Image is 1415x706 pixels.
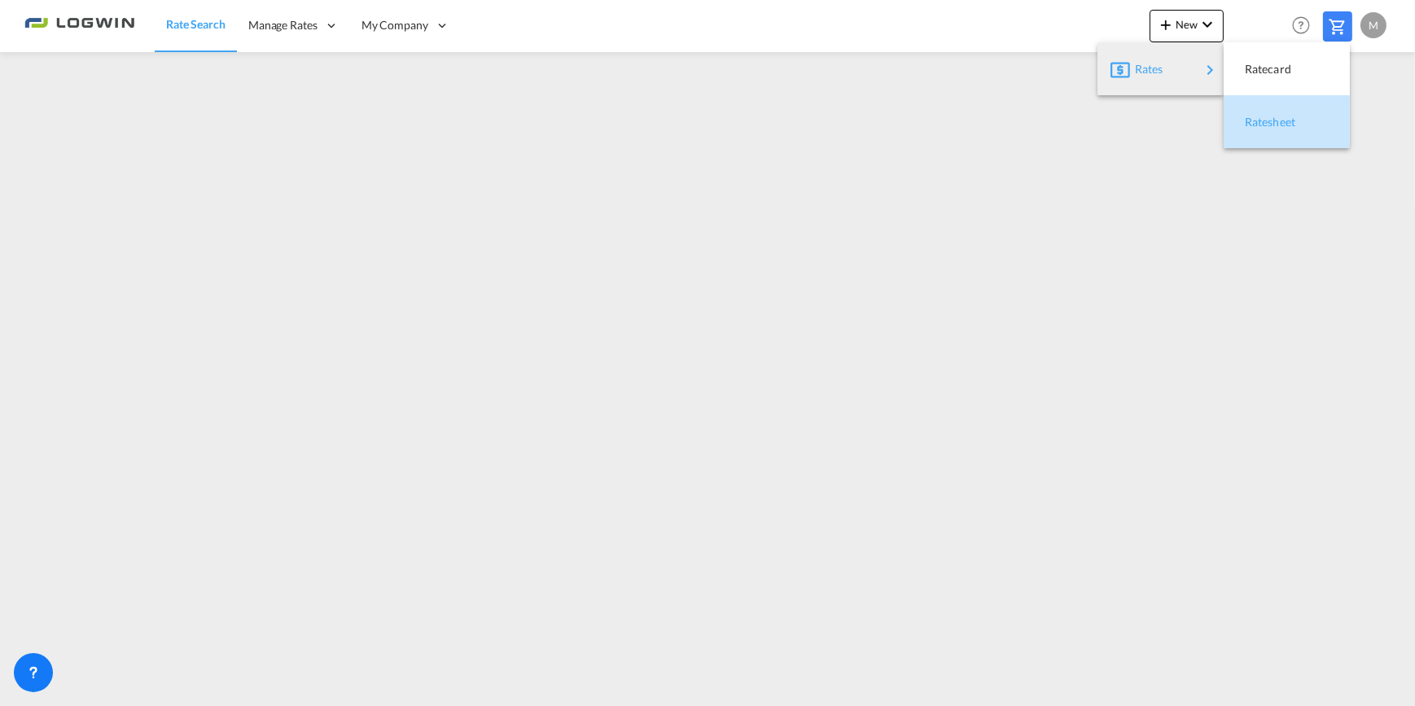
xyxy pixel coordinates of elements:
[1135,53,1154,86] span: Rates
[1245,106,1263,138] span: Ratesheet
[1237,49,1337,90] div: Ratecard
[1237,102,1337,143] div: Ratesheet
[1200,60,1220,80] md-icon: icon-chevron-right
[1245,53,1263,86] span: Ratecard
